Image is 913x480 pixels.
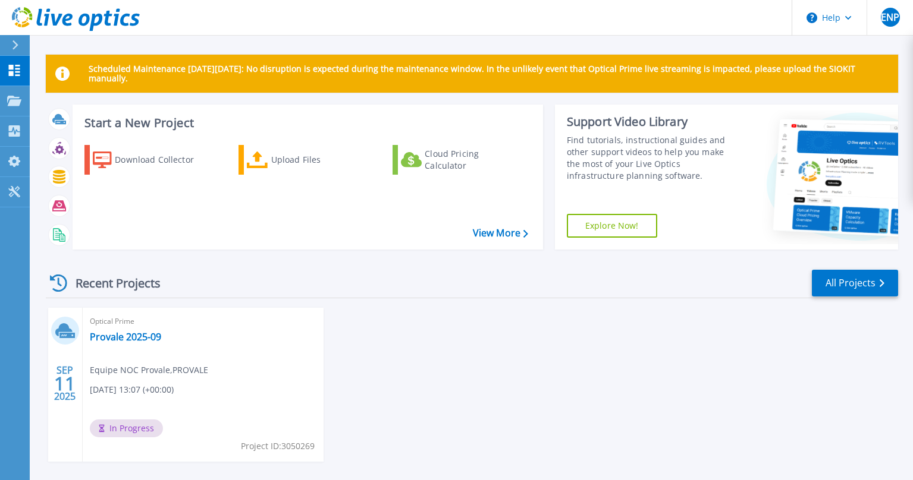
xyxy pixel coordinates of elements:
a: Explore Now! [567,214,657,238]
span: [DATE] 13:07 (+00:00) [90,383,174,396]
span: Equipe NOC Provale , PROVALE [90,364,208,377]
span: Optical Prime [90,315,316,328]
h3: Start a New Project [84,116,528,130]
span: Project ID: 3050269 [241,440,315,453]
div: Download Collector [115,148,210,172]
a: View More [473,228,528,239]
div: Upload Files [271,148,366,172]
div: Support Video Library [567,114,739,130]
a: Provale 2025-09 [90,331,161,343]
div: Recent Projects [46,269,177,298]
p: Scheduled Maintenance [DATE][DATE]: No disruption is expected during the maintenance window. In t... [89,64,889,83]
div: Find tutorials, instructional guides and other support videos to help you make the most of your L... [567,134,739,182]
a: All Projects [812,270,898,296]
div: SEP 2025 [54,362,76,405]
span: In Progress [90,419,163,437]
div: Cloud Pricing Calculator [425,148,520,172]
span: ENP [881,12,899,22]
a: Upload Files [239,145,371,175]
span: 11 [54,378,76,389]
a: Download Collector [84,145,217,175]
a: Cloud Pricing Calculator [393,145,525,175]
